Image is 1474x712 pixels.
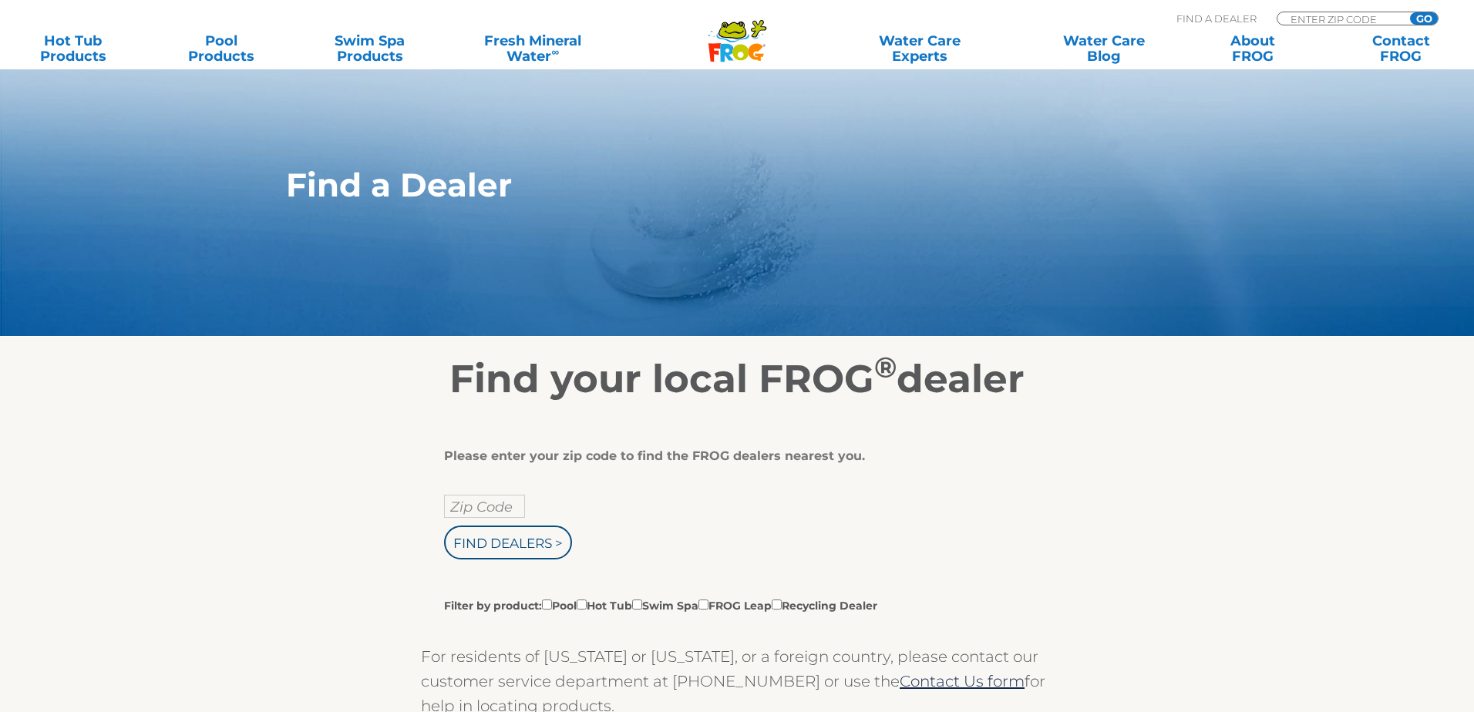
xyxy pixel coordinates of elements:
a: Water CareExperts [826,33,1013,64]
sup: ∞ [551,45,559,58]
a: AboutFROG [1195,33,1311,64]
input: Filter by product:PoolHot TubSwim SpaFROG LeapRecycling Dealer [577,599,587,610]
input: Find Dealers > [444,526,572,559]
input: Filter by product:PoolHot TubSwim SpaFROG LeapRecycling Dealer [542,599,552,610]
a: Swim SpaProducts [312,33,428,64]
input: Filter by product:PoolHot TubSwim SpaFROG LeapRecycling Dealer [632,599,642,610]
a: Water CareBlog [1046,33,1162,64]
h1: Find a Dealer [286,166,1116,203]
input: Filter by product:PoolHot TubSwim SpaFROG LeapRecycling Dealer [698,599,708,610]
input: GO [1410,12,1438,25]
input: Zip Code Form [1289,12,1393,25]
label: Filter by product: Pool Hot Tub Swim Spa FROG Leap Recycling Dealer [444,596,877,613]
h2: Find your local FROG dealer [263,356,1211,402]
a: Hot TubProducts [15,33,131,64]
a: ContactFROG [1343,33,1459,64]
div: Please enter your zip code to find the FROG dealers nearest you. [444,448,1018,464]
a: Contact Us form [900,672,1025,690]
sup: ® [874,350,897,385]
p: Find A Dealer [1176,12,1257,25]
a: Fresh MineralWater∞ [461,33,605,64]
a: PoolProducts [164,33,280,64]
input: Filter by product:PoolHot TubSwim SpaFROG LeapRecycling Dealer [772,599,782,610]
